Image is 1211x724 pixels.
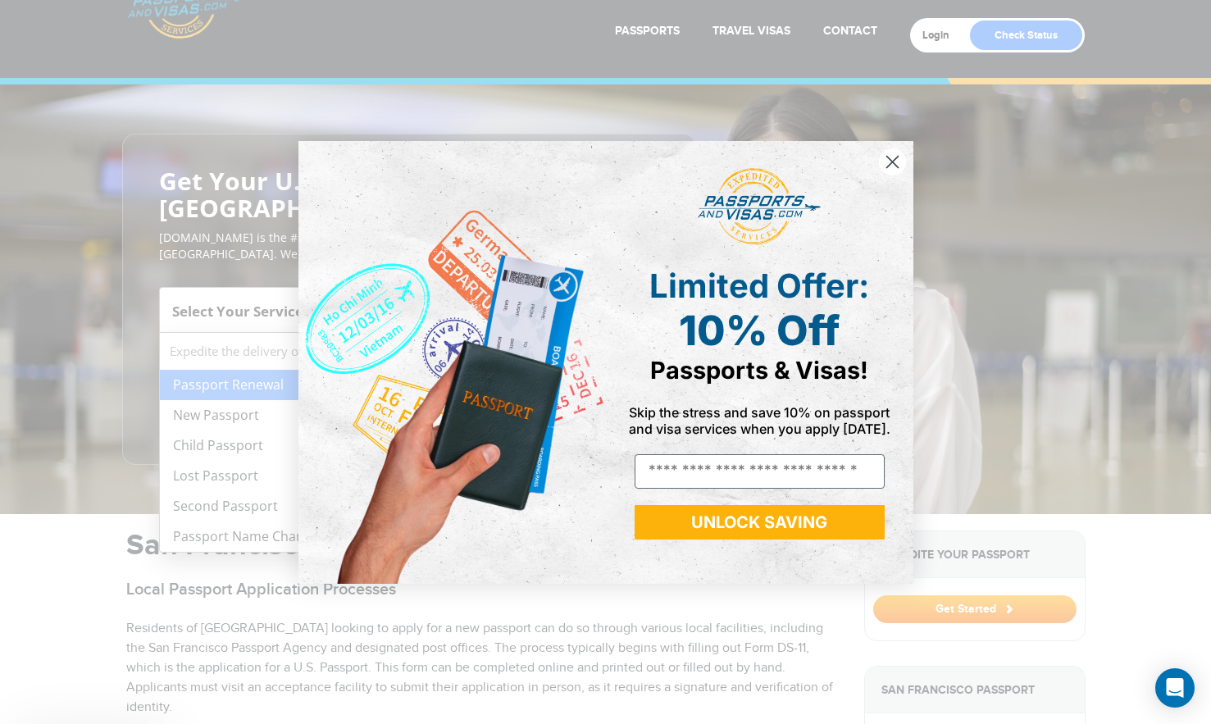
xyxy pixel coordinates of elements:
[878,148,907,176] button: Close dialog
[629,404,890,437] span: Skip the stress and save 10% on passport and visa services when you apply [DATE].
[298,141,606,584] img: de9cda0d-0715-46ca-9a25-073762a91ba7.png
[650,356,868,385] span: Passports & Visas!
[635,505,885,540] button: UNLOCK SAVING
[1155,668,1195,708] div: Open Intercom Messenger
[649,266,869,306] span: Limited Offer:
[679,306,840,355] span: 10% Off
[698,168,821,245] img: passports and visas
